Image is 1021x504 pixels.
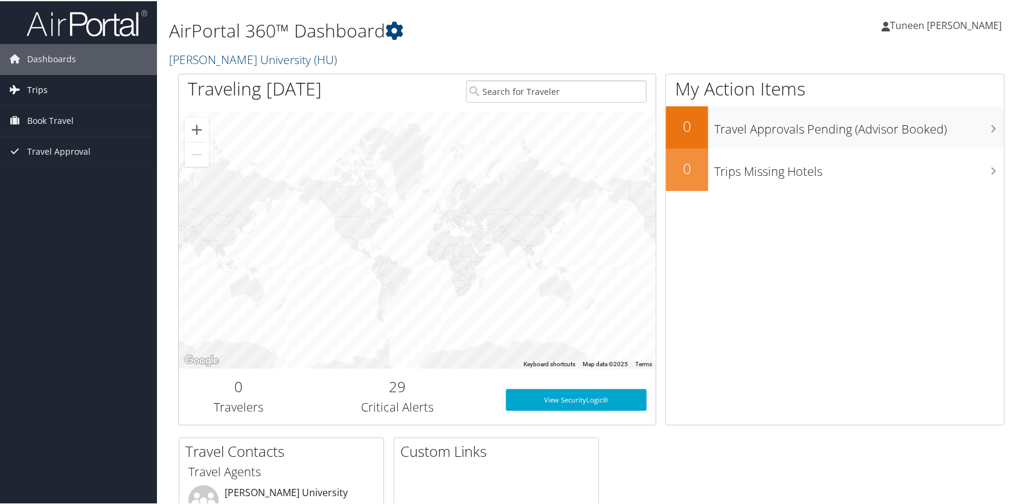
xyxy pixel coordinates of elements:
[185,440,383,460] h2: Travel Contacts
[182,352,222,367] img: Google
[523,359,575,367] button: Keyboard shortcuts
[307,375,488,396] h2: 29
[185,141,209,166] button: Zoom out
[666,115,708,135] h2: 0
[666,147,1004,190] a: 0Trips Missing Hotels
[185,117,209,141] button: Zoom in
[466,79,647,102] input: Search for Traveler
[307,398,488,415] h3: Critical Alerts
[188,462,374,479] h3: Travel Agents
[666,157,708,178] h2: 0
[714,114,1004,137] h3: Travel Approvals Pending (Advisor Booked)
[188,375,289,396] h2: 0
[27,105,74,135] span: Book Travel
[666,105,1004,147] a: 0Travel Approvals Pending (Advisor Booked)
[882,6,1014,42] a: Tuneen [PERSON_NAME]
[188,75,322,100] h1: Traveling [DATE]
[27,74,48,104] span: Trips
[714,156,1004,179] h3: Trips Missing Hotels
[27,135,91,166] span: Travel Approval
[583,360,628,366] span: Map data ©2025
[666,75,1004,100] h1: My Action Items
[188,398,289,415] h3: Travelers
[400,440,598,460] h2: Custom Links
[182,352,222,367] a: Open this area in Google Maps (opens a new window)
[27,43,76,73] span: Dashboards
[635,360,652,366] a: Terms (opens in new tab)
[506,388,647,410] a: View SecurityLogic®
[27,8,147,36] img: airportal-logo.png
[169,17,732,42] h1: AirPortal 360™ Dashboard
[169,50,340,66] a: [PERSON_NAME] University (HU)
[890,18,1002,31] span: Tuneen [PERSON_NAME]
